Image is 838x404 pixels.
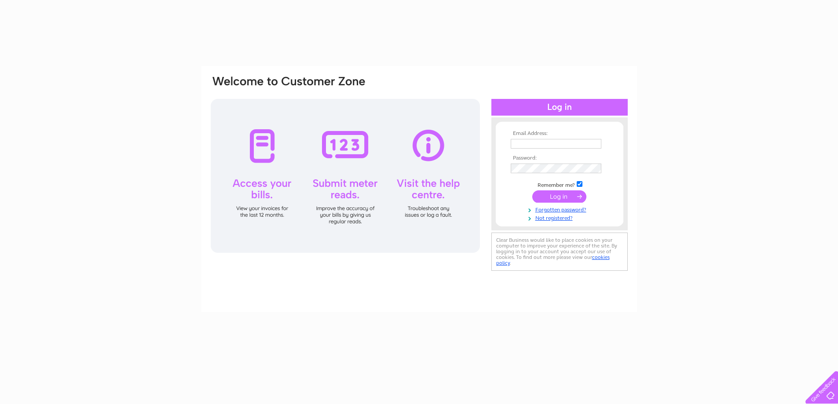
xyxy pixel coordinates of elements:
[509,155,611,161] th: Password:
[509,131,611,137] th: Email Address:
[496,254,610,266] a: cookies policy
[491,233,628,271] div: Clear Business would like to place cookies on your computer to improve your experience of the sit...
[511,205,611,213] a: Forgotten password?
[532,190,586,203] input: Submit
[509,180,611,189] td: Remember me?
[511,213,611,222] a: Not registered?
